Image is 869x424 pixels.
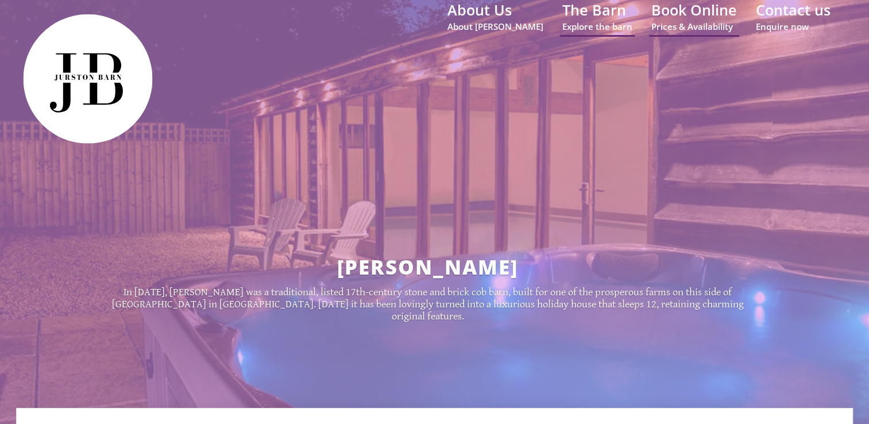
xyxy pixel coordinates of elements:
[756,21,831,32] small: Enquire now
[651,21,737,32] small: Prices & Availability
[562,21,632,32] small: Explore the barn
[98,286,756,322] p: In [DATE], [PERSON_NAME] was a traditional, listed 17th-century stone and brick cob barn, built f...
[447,21,543,32] small: About [PERSON_NAME]
[98,253,756,280] h2: [PERSON_NAME]
[16,7,160,151] img: Jurston Barn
